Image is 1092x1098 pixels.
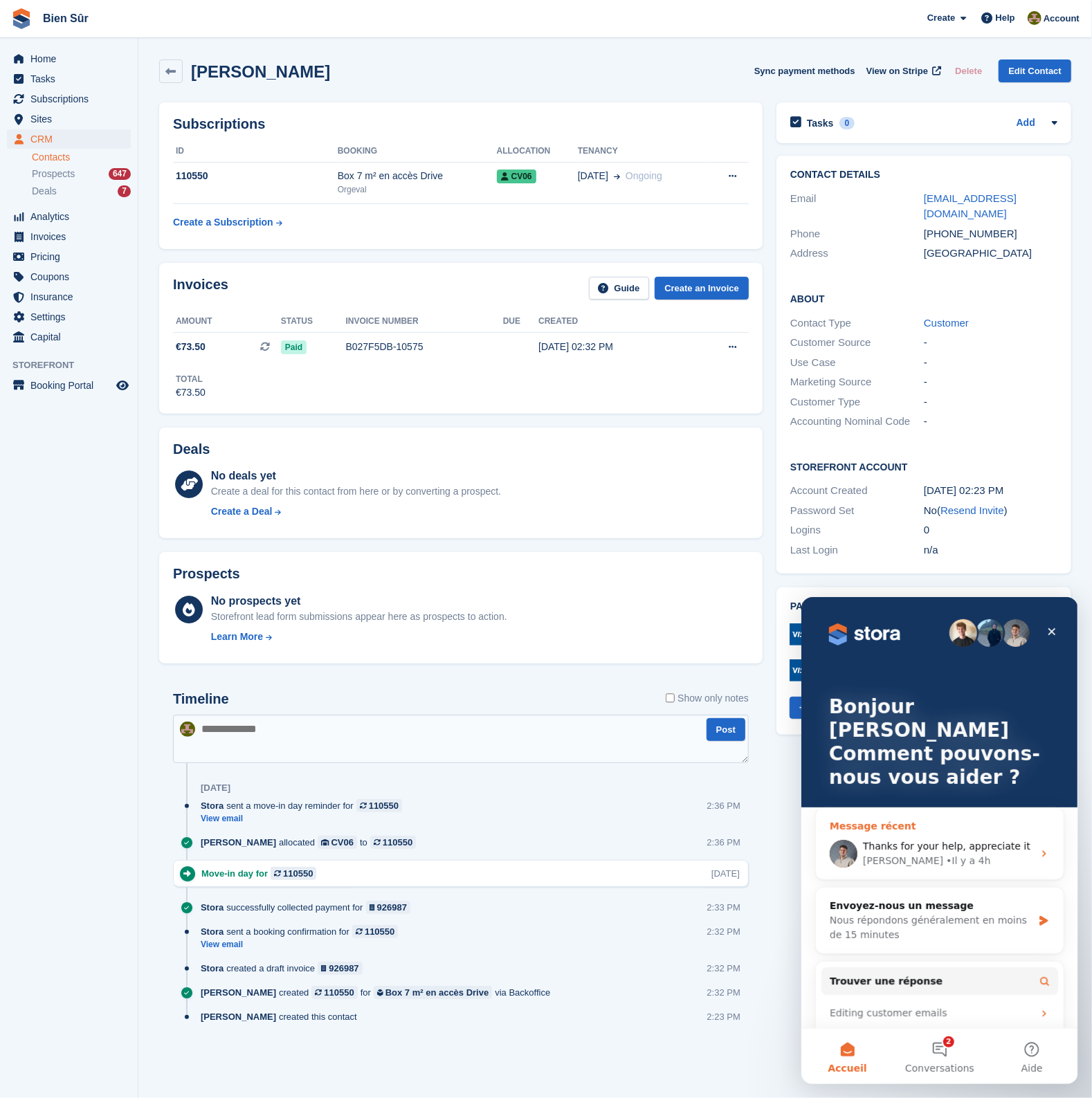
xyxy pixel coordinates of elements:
a: + Add a Card [790,697,864,720]
div: Marketing Source [790,374,924,390]
div: 926987 [329,962,358,975]
img: Visa Logo [790,623,812,646]
span: Storefront [12,358,138,372]
div: 7 [118,185,131,197]
div: Customer Source [790,335,924,351]
div: 0 [839,117,855,129]
a: Create an Invoice [655,277,749,300]
div: sent a move-in day reminder for [201,799,409,812]
th: Created [538,311,690,333]
span: Subscriptions [30,89,113,109]
span: Paid [281,340,307,354]
div: Last Login [790,542,924,558]
div: 2:36 PM [707,799,740,812]
div: No deals yet [211,468,501,484]
span: Home [30,49,113,68]
span: Insurance [30,287,113,306]
div: 2:32 PM [707,986,740,999]
a: menu [7,89,131,109]
div: Contact Type [790,315,924,331]
div: Password Set [790,503,924,519]
div: 110550 [365,925,394,938]
div: 110550 [173,169,338,183]
h2: [PERSON_NAME] [191,62,330,81]
span: CV06 [497,170,536,183]
a: menu [7,287,131,306]
a: menu [7,327,131,347]
a: menu [7,109,131,129]
span: [PERSON_NAME] [201,986,276,999]
img: Matthieu Burnand [1028,11,1041,25]
div: 2:23 PM [707,1010,740,1023]
div: CV06 [331,836,354,849]
a: Learn More [211,630,507,644]
span: Account [1044,12,1080,26]
h2: Deals [173,441,210,457]
span: Create [927,11,955,25]
div: 2:32 PM [707,962,740,975]
div: 2:32 PM [707,925,740,938]
span: Coupons [30,267,113,286]
h2: Timeline [173,691,229,707]
span: Help [996,11,1015,25]
a: Edit Contact [999,60,1071,82]
div: Customer Type [790,394,924,410]
div: Email [790,191,924,222]
a: 926987 [366,901,411,914]
div: [DATE] [711,867,740,880]
div: - [924,355,1057,371]
a: 110550 [311,986,357,999]
div: [PHONE_NUMBER] [924,226,1057,242]
span: Stora [201,799,224,812]
div: 110550 [283,867,313,880]
span: Stora [201,925,224,938]
th: ID [173,140,338,163]
a: menu [7,69,131,89]
span: Pricing [30,247,113,266]
div: Learn More [211,630,263,644]
div: created a draft invoice [201,962,370,975]
span: Sites [30,109,113,129]
a: Box 7 m² en accès Drive [374,986,492,999]
span: [DATE] [578,169,608,183]
span: Invoices [30,227,113,246]
span: Capital [30,327,113,347]
iframe: Intercom live chat [801,597,1078,1084]
span: Prospects [32,167,75,181]
div: - [924,335,1057,351]
span: Settings [30,307,113,327]
div: Box 7 m² en accès Drive [385,986,489,999]
th: Invoice number [346,311,503,333]
div: 110550 [324,986,354,999]
th: Booking [338,140,497,163]
div: created this contact [201,1010,364,1023]
div: 647 [109,168,131,180]
span: Stora [201,962,224,975]
th: Allocation [497,140,578,163]
a: Resend Invite [940,504,1004,516]
div: n/a [924,542,1057,558]
div: Storefront lead form submissions appear here as prospects to action. [211,610,507,624]
span: View on Stripe [866,64,928,78]
a: 110550 [271,867,316,880]
img: Matthieu Burnand [180,722,195,737]
div: Total [176,373,206,385]
img: Visa Logo [790,659,812,681]
h2: Invoices [173,277,228,300]
div: Create a Deal [211,504,273,519]
div: 0 [924,522,1057,538]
